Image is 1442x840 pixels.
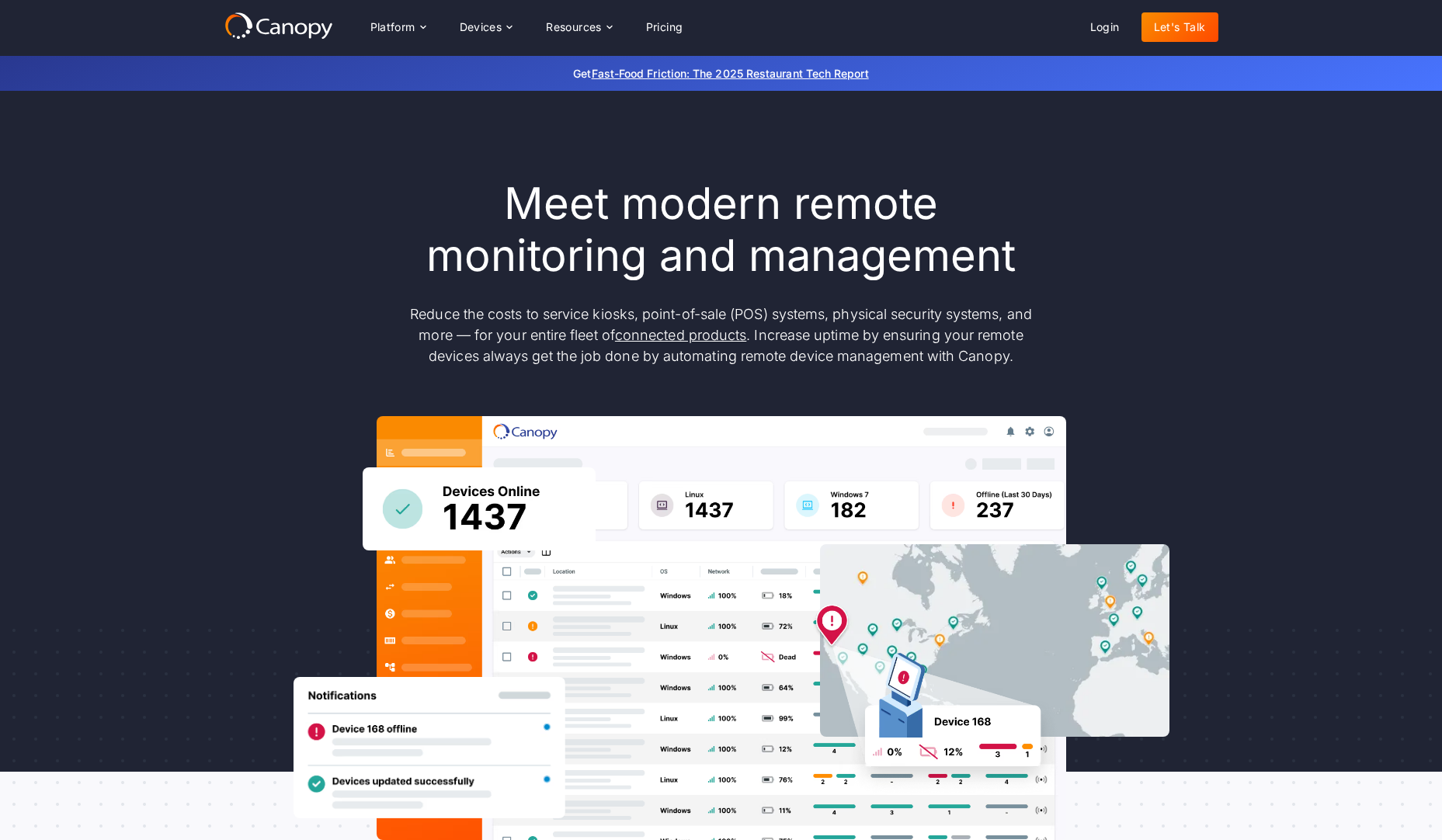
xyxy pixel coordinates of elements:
p: Reduce the costs to service kiosks, point-of-sale (POS) systems, physical security systems, and m... [395,304,1048,366]
a: Let's Talk [1141,12,1218,42]
p: Get [341,65,1102,82]
div: Platform [358,12,438,43]
div: Resources [533,12,624,43]
div: Devices [447,12,525,43]
a: Login [1078,12,1132,42]
img: Canopy sees how many devices are online [363,467,596,550]
div: Platform [370,22,415,33]
a: Fast-Food Friction: The 2025 Restaurant Tech Report [592,67,869,80]
div: Devices [460,22,502,33]
h1: Meet modern remote monitoring and management [395,178,1048,282]
a: Pricing [634,12,696,42]
a: connected products [615,327,746,343]
div: Resources [546,22,602,33]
